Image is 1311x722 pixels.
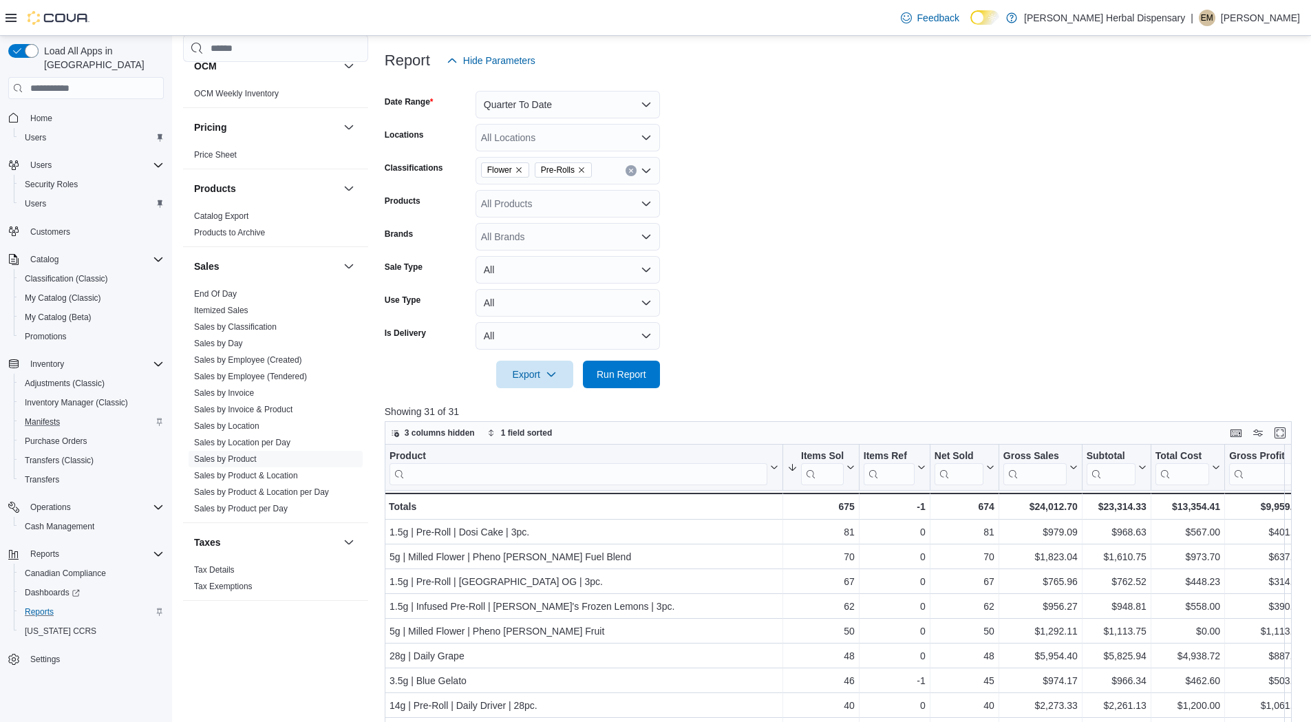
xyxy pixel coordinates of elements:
[626,165,637,176] button: Clear input
[476,289,660,317] button: All
[194,421,259,431] a: Sales by Location
[864,450,915,485] div: Items Ref
[19,129,164,146] span: Users
[385,96,434,107] label: Date Range
[194,582,253,591] a: Tax Exemptions
[19,195,164,212] span: Users
[864,574,926,591] div: 0
[25,273,108,284] span: Classification (Classic)
[1229,648,1303,665] div: $887.22
[1087,498,1147,515] div: $23,314.33
[787,673,855,690] div: 46
[935,498,994,515] div: 674
[1155,574,1220,591] div: $448.23
[482,425,558,441] button: 1 field sorted
[14,194,169,213] button: Users
[194,371,307,382] span: Sales by Employee (Tendered)
[8,102,164,705] nav: Complex example
[515,166,523,174] button: Remove Flower from selection in this group
[476,322,660,350] button: All
[385,162,443,173] label: Classifications
[1155,648,1220,665] div: $4,938.72
[19,518,164,535] span: Cash Management
[787,524,855,541] div: 81
[1155,450,1209,463] div: Total Cost
[1003,498,1078,515] div: $24,012.70
[1087,549,1147,566] div: $1,610.75
[194,120,338,134] button: Pricing
[19,270,114,287] a: Classification (Classic)
[864,549,926,566] div: 0
[25,224,76,240] a: Customers
[194,322,277,332] a: Sales by Classification
[194,182,338,195] button: Products
[194,305,248,316] span: Itemized Sales
[1003,599,1078,615] div: $956.27
[19,394,164,411] span: Inventory Manager (Classic)
[1155,450,1220,485] button: Total Cost
[30,359,64,370] span: Inventory
[39,44,164,72] span: Load All Apps in [GEOGRAPHIC_DATA]
[864,648,926,665] div: 0
[476,256,660,284] button: All
[19,565,111,582] a: Canadian Compliance
[481,162,529,178] span: Flower
[25,293,101,304] span: My Catalog (Classic)
[19,290,107,306] a: My Catalog (Classic)
[19,290,164,306] span: My Catalog (Classic)
[14,583,169,602] a: Dashboards
[1087,450,1147,485] button: Subtotal
[14,412,169,432] button: Manifests
[194,306,248,315] a: Itemized Sales
[194,59,338,73] button: OCM
[25,499,76,516] button: Operations
[1155,599,1220,615] div: $558.00
[641,198,652,209] button: Open list of options
[194,59,217,73] h3: OCM
[463,54,535,67] span: Hide Parameters
[19,623,102,639] a: [US_STATE] CCRS
[14,288,169,308] button: My Catalog (Classic)
[194,88,279,99] span: OCM Weekly Inventory
[25,312,92,323] span: My Catalog (Beta)
[194,182,236,195] h3: Products
[535,162,592,178] span: Pre-Rolls
[385,129,424,140] label: Locations
[194,581,253,592] span: Tax Exemptions
[895,4,965,32] a: Feedback
[194,149,237,160] span: Price Sheet
[1003,450,1067,463] div: Gross Sales
[917,11,959,25] span: Feedback
[801,450,844,463] div: Items Sold
[3,107,169,127] button: Home
[385,405,1301,418] p: Showing 31 of 31
[30,549,59,560] span: Reports
[19,309,164,326] span: My Catalog (Beta)
[935,524,994,541] div: 81
[1003,624,1078,640] div: $1,292.11
[389,498,778,515] div: Totals
[597,368,646,381] span: Run Report
[194,487,329,497] a: Sales by Product & Location per Day
[801,450,844,485] div: Items Sold
[28,11,89,25] img: Cova
[14,517,169,536] button: Cash Management
[194,354,302,365] span: Sales by Employee (Created)
[194,288,237,299] span: End Of Day
[1229,450,1303,485] button: Gross Profit
[30,226,70,237] span: Customers
[25,568,106,579] span: Canadian Compliance
[476,91,660,118] button: Quarter To Date
[25,436,87,447] span: Purchase Orders
[194,454,257,464] a: Sales by Product
[390,574,778,591] div: 1.5g | Pre-Roll | [GEOGRAPHIC_DATA] OG | 3pc.
[14,470,169,489] button: Transfers
[30,160,52,171] span: Users
[25,606,54,617] span: Reports
[194,487,329,498] span: Sales by Product & Location per Day
[19,414,65,430] a: Manifests
[25,198,46,209] span: Users
[787,599,855,615] div: 62
[194,388,254,398] a: Sales by Invoice
[19,414,164,430] span: Manifests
